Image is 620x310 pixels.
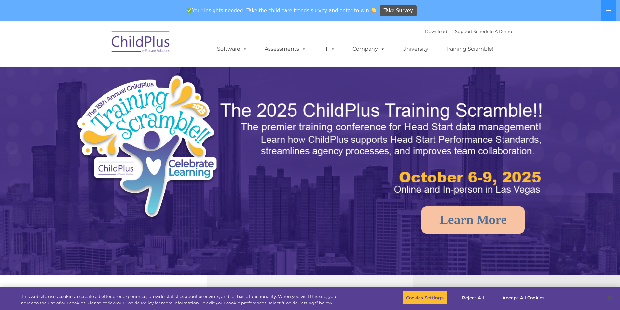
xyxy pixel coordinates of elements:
button: Cookies Settings [403,291,447,305]
a: Learn More [421,206,525,234]
a: University [396,43,435,56]
a: Assessments [258,43,313,56]
a: Take Survey [380,5,417,17]
a: Software [211,43,254,56]
a: Training Scramble!! [439,43,501,56]
a: Company [346,43,392,56]
button: Close [602,291,617,305]
font: | [425,29,512,34]
a: Schedule A Demo [474,29,512,34]
a: Download [425,29,447,34]
span: Your insights needed! Take the child care trends survey and enter to win! [184,4,379,17]
a: IT [317,43,342,56]
button: Reject All [453,291,493,305]
button: Accept All Cookies [499,291,548,305]
span: Take Survey [384,5,413,17]
img: ChildPlus by Procare Solutions [108,27,173,59]
span: Phone number [90,70,118,74]
img: ✅ [187,8,192,13]
img: 👏 [371,8,376,13]
div: This website uses cookies to create a better user experience, provide statistics about user visit... [21,293,341,306]
span: Last name [90,43,110,48]
a: Support [455,29,472,34]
